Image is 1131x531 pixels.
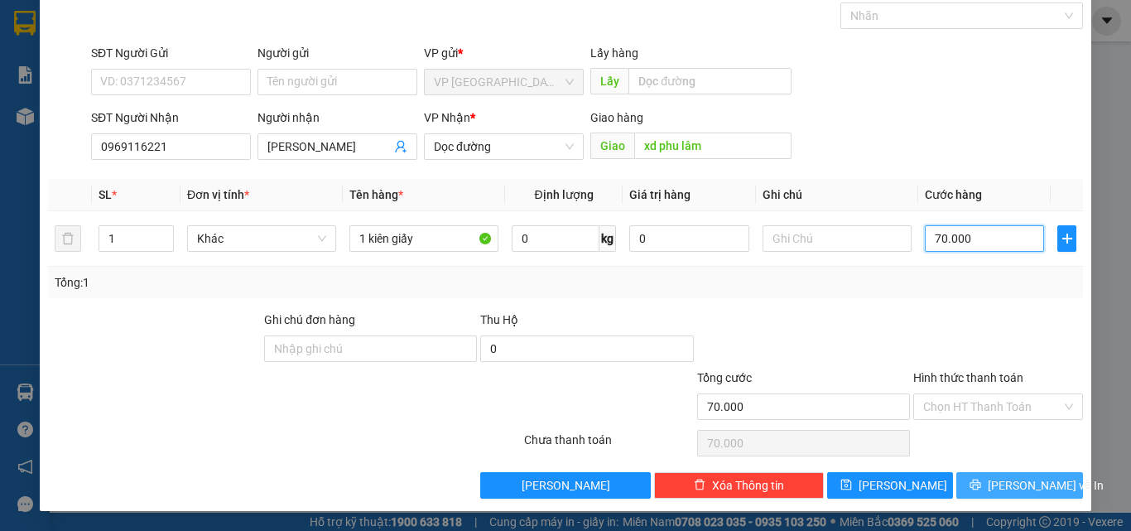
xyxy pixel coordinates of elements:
span: VP Nhận [424,111,470,124]
span: Giao [590,133,634,159]
span: save [840,479,852,492]
div: Tổng: 1 [55,273,438,292]
button: deleteXóa Thông tin [654,472,824,499]
span: Tên hàng [349,188,403,201]
button: printer[PERSON_NAME] và In [956,472,1083,499]
button: [PERSON_NAME] [480,472,650,499]
span: VP Tân Bình [434,70,574,94]
input: 0 [629,225,748,252]
span: Khác [197,226,326,251]
button: save[PERSON_NAME] [827,472,954,499]
input: Ghi Chú [763,225,912,252]
button: plus [1057,225,1076,252]
span: Xóa Thông tin [712,476,784,495]
span: printer [970,479,981,492]
span: Lấy [590,68,628,94]
span: plus [1058,232,1076,245]
span: [PERSON_NAME] [522,476,610,495]
button: delete [55,225,81,252]
span: Giao hàng [590,111,643,124]
div: SĐT Người Gửi [91,44,251,62]
span: Tổng cước [697,371,752,384]
span: Đơn vị tính [187,188,249,201]
input: Dọc đường [634,133,792,159]
span: user-add [394,140,407,153]
input: VD: Bàn, Ghế [349,225,498,252]
label: Ghi chú đơn hàng [264,313,355,326]
span: Cước hàng [925,188,982,201]
span: SL [99,188,112,201]
input: Dọc đường [628,68,792,94]
th: Ghi chú [756,179,918,211]
span: Thu Hộ [480,313,518,326]
div: SĐT Người Nhận [91,109,251,127]
span: Lấy hàng [590,46,638,60]
span: kg [599,225,616,252]
input: Ghi chú đơn hàng [264,335,477,362]
div: Người gửi [257,44,417,62]
span: Dọc đường [434,134,574,159]
span: [PERSON_NAME] và In [988,476,1104,495]
label: Hình thức thanh toán [913,371,1023,384]
div: Người nhận [257,109,417,127]
span: delete [694,479,705,492]
span: [PERSON_NAME] [859,476,947,495]
div: VP gửi [424,44,584,62]
span: Định lượng [534,188,593,201]
div: Chưa thanh toán [522,431,695,460]
span: Giá trị hàng [629,188,691,201]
